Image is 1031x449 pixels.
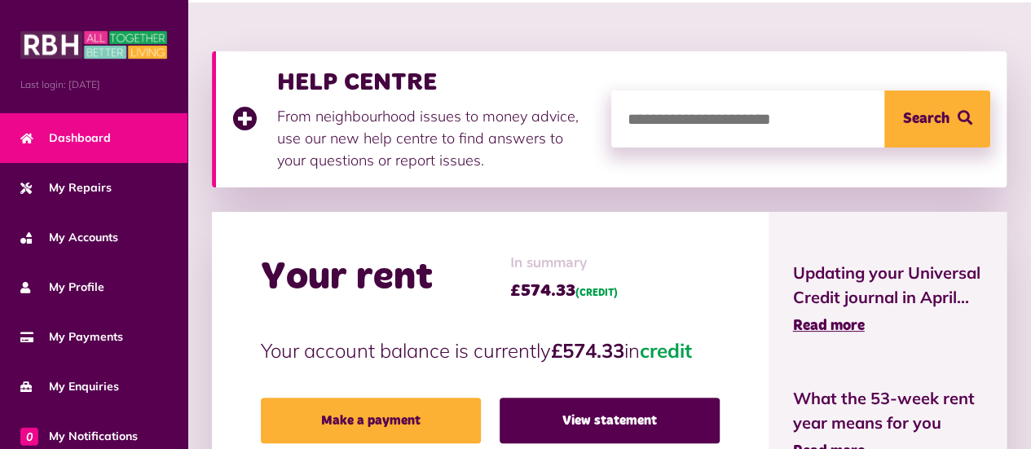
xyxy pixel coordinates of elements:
[20,229,118,246] span: My Accounts
[20,29,167,61] img: MyRBH
[510,253,618,275] span: In summary
[20,77,167,92] span: Last login: [DATE]
[793,261,983,337] a: Updating your Universal Credit journal in April... Read more
[20,428,138,445] span: My Notifications
[793,261,983,310] span: Updating your Universal Credit journal in April...
[510,279,618,303] span: £574.33
[261,398,481,443] a: Make a payment
[20,378,119,395] span: My Enquiries
[20,427,38,445] span: 0
[20,179,112,196] span: My Repairs
[884,90,990,147] button: Search
[20,130,111,147] span: Dashboard
[20,328,123,346] span: My Payments
[277,68,595,97] h3: HELP CENTRE
[500,398,720,443] a: View statement
[903,90,949,147] span: Search
[793,386,983,435] span: What the 53-week rent year means for you
[20,279,104,296] span: My Profile
[261,336,720,365] p: Your account balance is currently in
[640,338,692,363] span: credit
[575,288,618,298] span: (CREDIT)
[261,254,433,302] h2: Your rent
[793,319,865,333] span: Read more
[551,338,624,363] strong: £574.33
[277,105,595,171] p: From neighbourhood issues to money advice, use our new help centre to find answers to your questi...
